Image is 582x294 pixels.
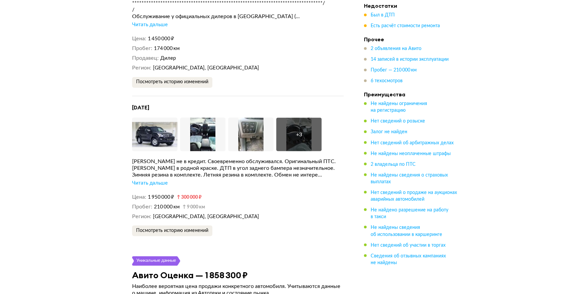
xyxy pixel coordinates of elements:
div: + 3 [296,131,302,138]
dt: Пробег [132,45,152,52]
dt: Продавец [132,55,159,62]
span: 1 450 000 ₽ [148,36,174,41]
h3: Авито Оценка — 1 858 300 ₽ [132,269,248,280]
span: 1 950 000 ₽ [148,194,174,199]
span: Был в ДТП [371,13,395,18]
span: 174 000 км [154,46,180,51]
img: Car Photo [132,117,177,151]
h4: [DATE] [132,104,344,111]
span: Дилер [160,56,176,61]
div: Читать дальше [132,21,168,28]
dt: Цена [132,35,146,42]
span: Нет сведений о розыске [371,119,425,124]
span: Залог не найден [371,130,407,135]
button: Посмотреть историю изменений [132,225,212,236]
span: Нет сведений об участии в торгах [371,243,446,247]
span: Есть расчёт стоимости ремонта [371,24,440,29]
span: Нет сведений об арбитражных делах [371,141,454,145]
dt: Пробег [132,203,152,210]
span: Не найдены ограничения на регистрацию [371,102,427,113]
span: 2 владельца по ПТС [371,162,416,167]
div: Уникальные данные [136,256,176,265]
h4: Прочее [364,36,458,43]
span: Пробег — 210 000 км [371,68,417,73]
small: 9 000 км [182,204,205,209]
div: [PERSON_NAME] не в кредит. Своевременно обслуживался. Оригинальный ПТС. [PERSON_NAME] в родной кр... [132,158,344,178]
img: Car Photo [228,117,274,151]
small: 300 000 ₽ [177,195,202,199]
dt: Регион [132,213,151,220]
dt: Цена [132,193,146,200]
img: Car Photo [180,117,225,151]
span: Посмотреть историю изменений [136,228,208,233]
div: Обслуживание у официальных дилеров в [GEOGRAPHIC_DATA] (... [132,13,344,20]
span: Не найдены неоплаченные штрафы [371,151,451,156]
span: 210 000 км [154,204,180,209]
span: 2 объявления на Авито [371,47,421,51]
span: Нет сведений о продаже на аукционах аварийных автомобилей [371,190,457,202]
span: Не найдены сведения об использовании в каршеринге [371,225,442,237]
button: Посмотреть историю изменений [132,77,212,88]
span: Посмотреть историю изменений [136,80,208,84]
span: 6 техосмотров [371,79,403,84]
div: Читать дальше [132,180,168,186]
span: 14 записей в истории эксплуатации [371,57,449,62]
span: [GEOGRAPHIC_DATA], [GEOGRAPHIC_DATA] [153,214,259,219]
h4: Недостатки [364,3,458,9]
h4: Преимущества [364,91,458,98]
span: Не найдены сведения о страховых выплатах [371,173,448,184]
dt: Регион [132,64,151,71]
div: / [132,6,344,13]
span: Не найдено разрешение на работу в такси [371,208,448,219]
span: [GEOGRAPHIC_DATA], [GEOGRAPHIC_DATA] [153,65,259,70]
span: Сведения об отзывных кампаниях не найдены [371,253,446,265]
